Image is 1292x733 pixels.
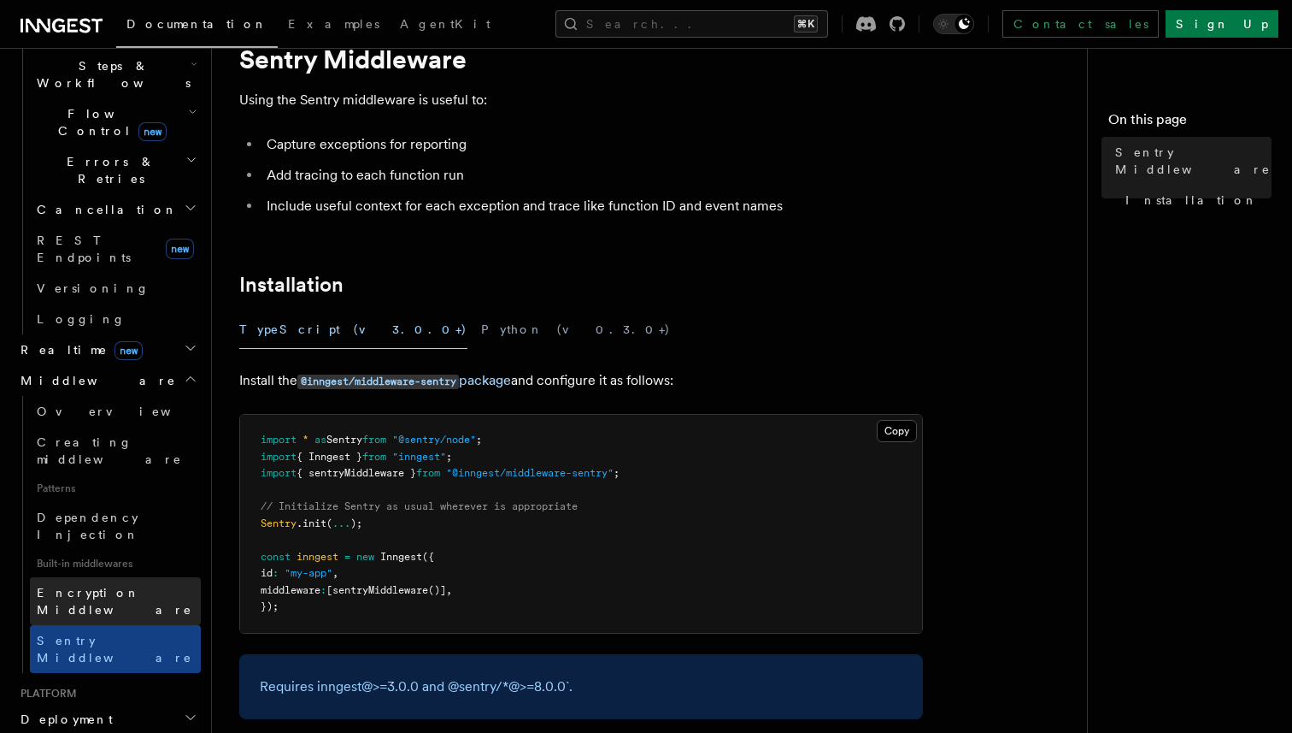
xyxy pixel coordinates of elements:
button: Copy [877,420,917,442]
span: Sentry [261,517,297,529]
span: , [332,567,338,579]
span: id [261,567,273,579]
li: Capture exceptions for reporting [261,133,923,157]
span: Creating middleware [37,435,182,466]
span: sentryMiddleware [332,584,428,596]
li: Add tracing to each function run [261,163,923,187]
span: : [273,567,279,579]
span: ()] [428,584,446,596]
span: new [115,341,143,360]
span: { sentryMiddleware } [297,467,416,479]
span: }); [261,600,279,612]
span: "my-app" [285,567,332,579]
span: , [446,584,452,596]
a: Creating middleware [30,427,201,475]
span: : [320,584,326,596]
span: Middleware [14,372,176,389]
span: Steps & Workflows [30,57,191,92]
span: Built-in middlewares [30,550,201,577]
span: ( [326,517,332,529]
li: Include useful context for each exception and trace like function ID and event names [261,194,923,218]
button: Cancellation [30,194,201,225]
span: ({ [422,551,434,563]
button: Search...⌘K [555,10,828,38]
div: Inngest Functions [14,20,201,334]
button: Toggle dark mode [933,14,974,34]
span: .init [297,517,326,529]
button: Realtimenew [14,334,201,365]
span: middleware [261,584,320,596]
a: Logging [30,304,201,334]
a: Encryption Middleware [30,577,201,625]
a: Examples [278,5,390,46]
span: import [261,451,297,463]
p: Using the Sentry middleware is useful to: [239,88,923,112]
div: Middleware [14,396,201,673]
a: REST Endpointsnew [30,225,201,273]
span: [ [326,584,332,596]
a: Overview [30,396,201,427]
span: new [138,122,167,141]
span: Versioning [37,281,150,295]
span: const [261,551,291,563]
span: ... [332,517,350,529]
span: { Inngest } [297,451,362,463]
span: = [344,551,350,563]
span: from [362,451,386,463]
span: Sentry Middleware [37,634,192,665]
span: as [314,434,326,446]
span: Flow Control [30,105,188,139]
a: Sentry Middleware [30,625,201,673]
p: Requires inngest@>=3.0.0 and @sentry/*@>=8.0.0`. [260,675,902,699]
h1: Sentry Middleware [239,44,923,74]
span: new [356,551,374,563]
span: new [166,239,194,259]
a: @inngest/middleware-sentrypackage [297,372,511,388]
span: "inngest" [392,451,446,463]
span: inngest [297,551,338,563]
code: @inngest/middleware-sentry [297,375,459,389]
button: Python (v0.3.0+) [481,310,671,349]
span: from [416,467,440,479]
span: Installation [1125,192,1258,209]
span: Errors & Retries [30,153,185,187]
span: import [261,467,297,479]
span: import [261,434,297,446]
span: REST Endpoints [37,233,131,264]
span: Deployment [14,711,113,728]
span: AgentKit [400,17,490,31]
a: Installation [239,273,344,297]
span: ); [350,517,362,529]
span: ; [476,434,482,446]
span: "@inngest/middleware-sentry" [446,467,614,479]
button: Middleware [14,365,201,396]
span: Sentry Middleware [1115,144,1271,178]
span: "@sentry/node" [392,434,476,446]
span: // Initialize Sentry as usual wherever is appropriate [261,500,578,512]
a: Documentation [116,5,278,48]
p: Install the and configure it as follows: [239,369,923,393]
span: Realtime [14,341,143,358]
a: Versioning [30,273,201,304]
span: from [362,434,386,446]
a: AgentKit [390,5,501,46]
button: TypeScript (v3.0.0+) [239,310,467,349]
a: Contact sales [1002,10,1159,38]
button: Steps & Workflows [30,50,201,98]
a: Dependency Injection [30,502,201,550]
span: Documentation [126,17,267,31]
a: Sign Up [1166,10,1278,38]
span: Platform [14,687,77,700]
kbd: ⌘K [794,15,818,33]
span: Patterns [30,475,201,502]
span: ; [446,451,452,463]
button: Flow Controlnew [30,98,201,146]
a: Sentry Middleware [1108,137,1271,185]
span: Inngest [380,551,422,563]
span: Dependency Injection [37,511,139,541]
button: Errors & Retries [30,146,201,194]
span: Examples [288,17,379,31]
span: Logging [37,312,126,326]
span: Cancellation [30,201,178,218]
a: Installation [1119,185,1271,216]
